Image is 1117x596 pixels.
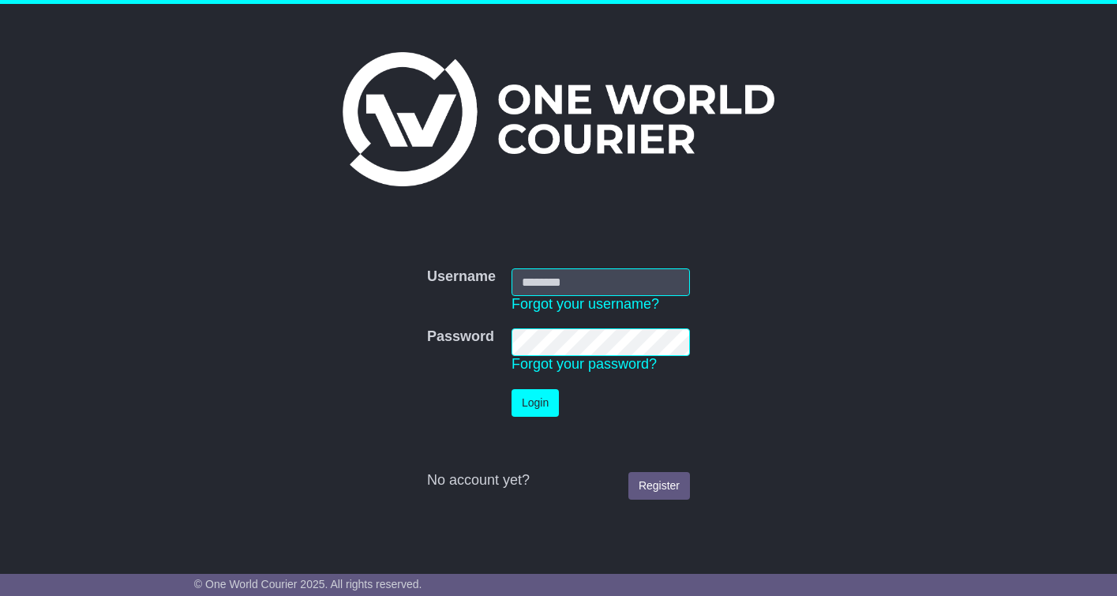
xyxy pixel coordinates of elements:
span: © One World Courier 2025. All rights reserved. [194,578,422,590]
a: Register [628,472,690,500]
div: No account yet? [427,472,690,489]
label: Username [427,268,496,286]
label: Password [427,328,494,346]
a: Forgot your password? [512,356,657,372]
a: Forgot your username? [512,296,659,312]
img: One World [343,52,774,186]
button: Login [512,389,559,417]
